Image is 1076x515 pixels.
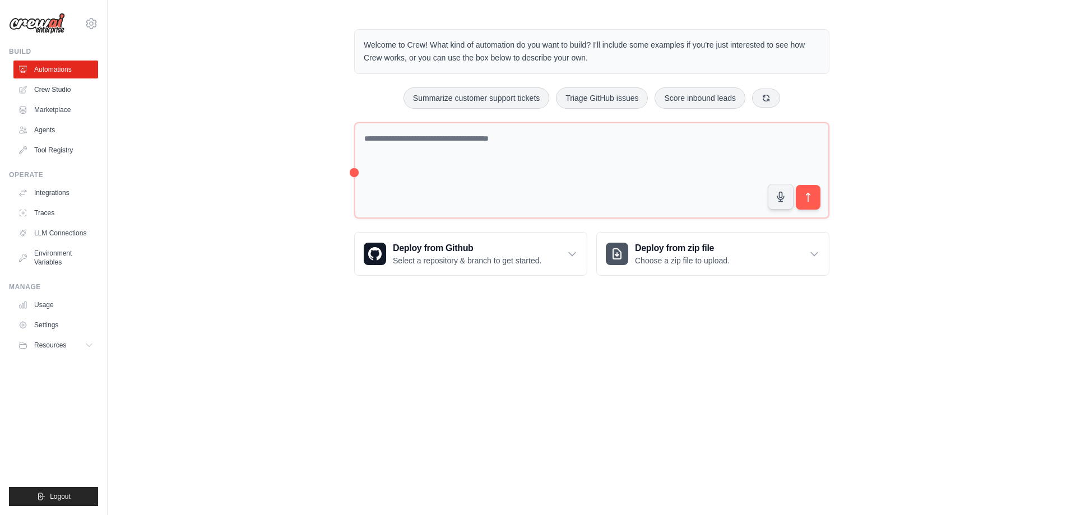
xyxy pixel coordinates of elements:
[364,39,820,64] p: Welcome to Crew! What kind of automation do you want to build? I'll include some examples if you'...
[635,242,730,255] h3: Deploy from zip file
[9,170,98,179] div: Operate
[9,282,98,291] div: Manage
[9,487,98,506] button: Logout
[13,316,98,334] a: Settings
[13,224,98,242] a: LLM Connections
[34,341,66,350] span: Resources
[50,492,71,501] span: Logout
[13,61,98,78] a: Automations
[9,13,65,34] img: Logo
[13,81,98,99] a: Crew Studio
[635,255,730,266] p: Choose a zip file to upload.
[9,47,98,56] div: Build
[13,244,98,271] a: Environment Variables
[13,121,98,139] a: Agents
[403,87,549,109] button: Summarize customer support tickets
[655,87,745,109] button: Score inbound leads
[13,141,98,159] a: Tool Registry
[393,242,541,255] h3: Deploy from Github
[13,184,98,202] a: Integrations
[13,296,98,314] a: Usage
[556,87,648,109] button: Triage GitHub issues
[13,336,98,354] button: Resources
[13,204,98,222] a: Traces
[393,255,541,266] p: Select a repository & branch to get started.
[13,101,98,119] a: Marketplace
